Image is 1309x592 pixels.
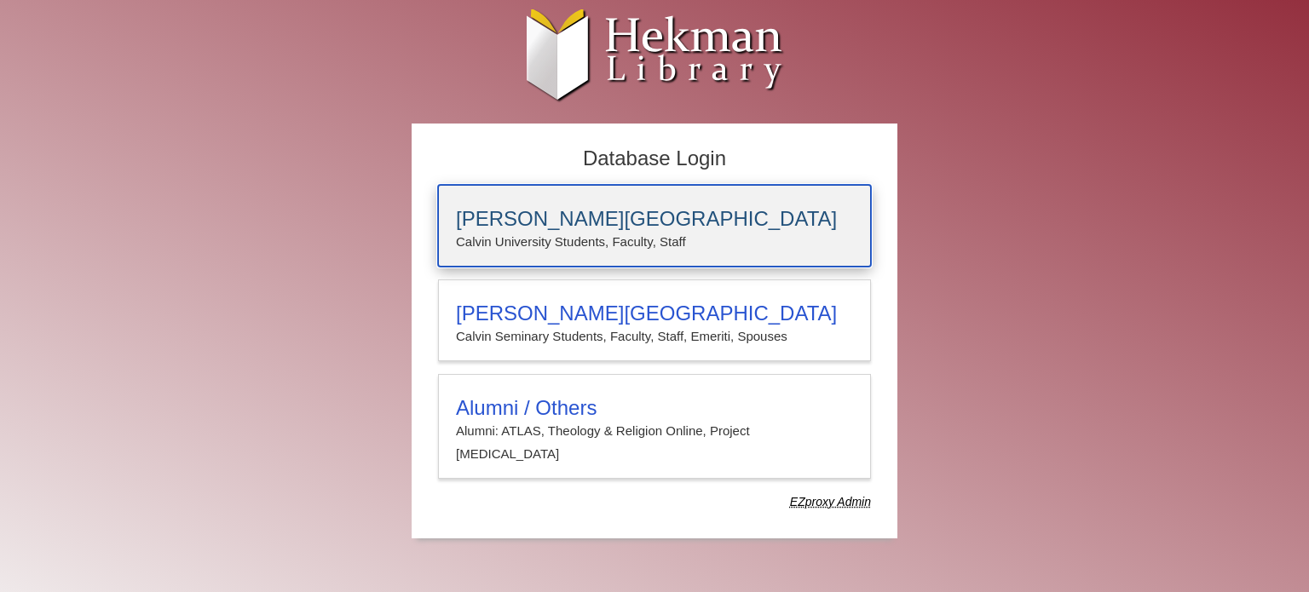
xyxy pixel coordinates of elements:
h3: [PERSON_NAME][GEOGRAPHIC_DATA] [456,207,853,231]
a: [PERSON_NAME][GEOGRAPHIC_DATA]Calvin University Students, Faculty, Staff [438,185,871,267]
dfn: Use Alumni login [790,495,871,509]
p: Calvin University Students, Faculty, Staff [456,231,853,253]
a: [PERSON_NAME][GEOGRAPHIC_DATA]Calvin Seminary Students, Faculty, Staff, Emeriti, Spouses [438,279,871,361]
summary: Alumni / OthersAlumni: ATLAS, Theology & Religion Online, Project [MEDICAL_DATA] [456,396,853,465]
p: Calvin Seminary Students, Faculty, Staff, Emeriti, Spouses [456,325,853,348]
p: Alumni: ATLAS, Theology & Religion Online, Project [MEDICAL_DATA] [456,420,853,465]
h2: Database Login [430,141,879,176]
h3: Alumni / Others [456,396,853,420]
h3: [PERSON_NAME][GEOGRAPHIC_DATA] [456,302,853,325]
